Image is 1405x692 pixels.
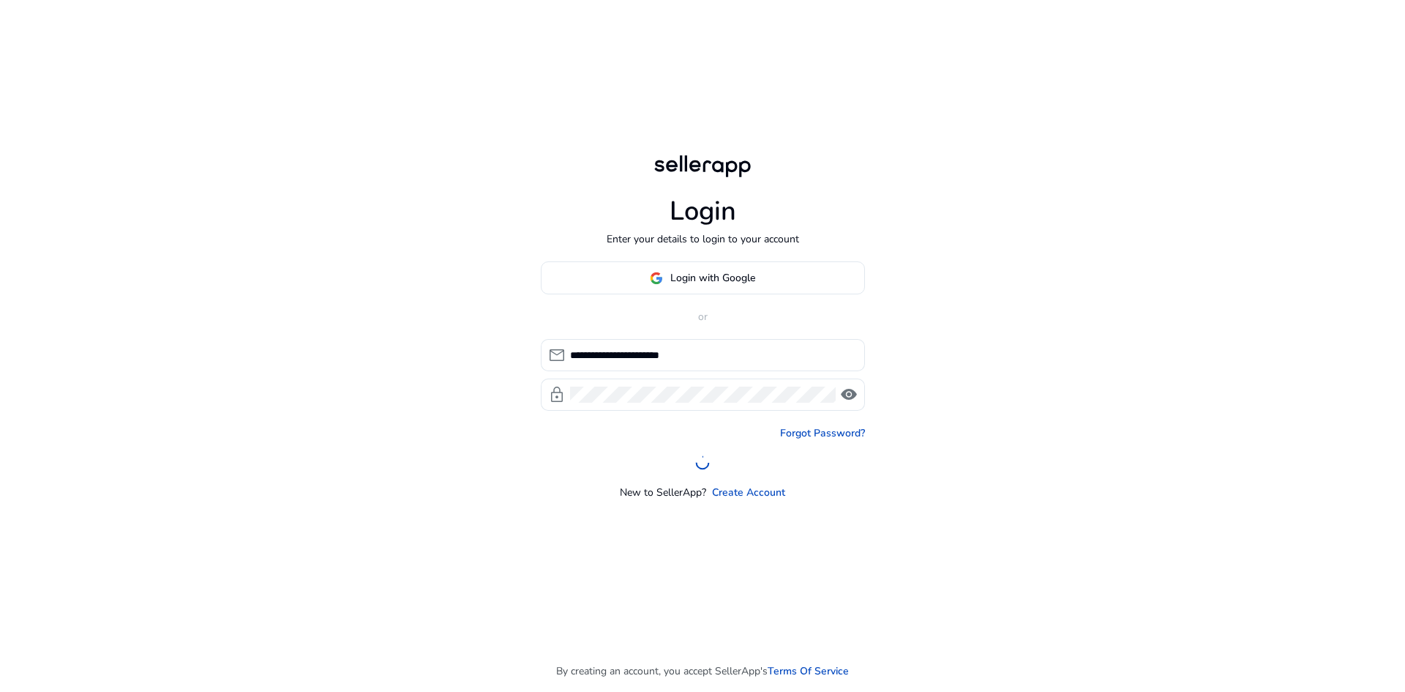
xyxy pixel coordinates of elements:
span: lock [548,386,566,403]
span: visibility [840,386,858,403]
button: Login with Google [541,261,865,294]
a: Forgot Password? [780,425,865,441]
p: New to SellerApp? [620,485,706,500]
a: Terms Of Service [768,663,849,679]
span: mail [548,346,566,364]
p: Enter your details to login to your account [607,231,799,247]
h1: Login [670,196,736,227]
p: or [541,309,865,324]
span: Login with Google [670,270,755,286]
img: google-logo.svg [650,272,663,285]
a: Create Account [712,485,785,500]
